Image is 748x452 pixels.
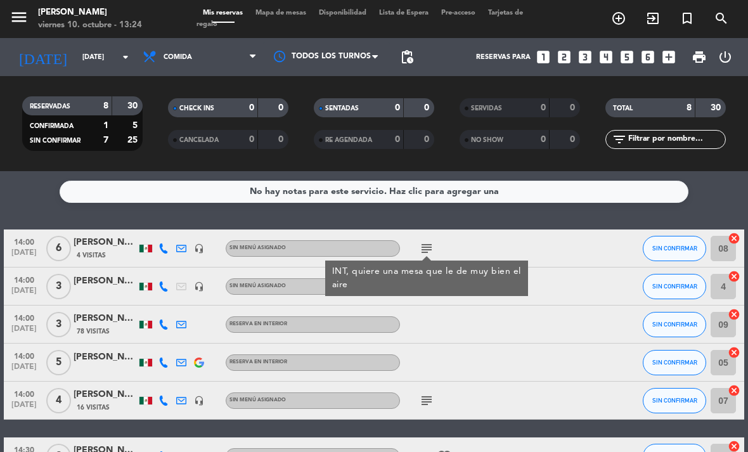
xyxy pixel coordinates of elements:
span: WALK IN [636,8,670,29]
i: looks_6 [640,49,656,65]
span: SIN CONFIRMAR [652,397,697,404]
span: RESERVADAS [30,103,70,110]
span: pending_actions [399,49,415,65]
strong: 0 [249,103,254,112]
span: NO SHOW [471,137,503,143]
span: 16 Visitas [77,403,110,413]
span: Mis reservas [197,10,249,16]
div: LOG OUT [713,38,738,76]
span: [DATE] [8,401,40,415]
span: 14:00 [8,348,40,363]
div: [PERSON_NAME] [74,235,137,250]
div: [PERSON_NAME] [74,274,137,288]
span: CANCELADA [179,137,219,143]
span: Pre-acceso [435,10,482,16]
i: looks_4 [598,49,614,65]
strong: 0 [395,135,400,144]
span: 3 [46,312,71,337]
div: [PERSON_NAME] [38,6,142,19]
span: Lista de Espera [373,10,435,16]
i: cancel [728,384,740,397]
i: headset_mic [194,281,204,292]
i: power_settings_new [718,49,733,65]
span: RESERVA EN INTERIOR [229,359,287,365]
span: [DATE] [8,325,40,339]
span: SIN CONFIRMAR [652,245,697,252]
strong: 0 [570,103,577,112]
i: filter_list [612,132,627,147]
i: looks_3 [577,49,593,65]
button: SIN CONFIRMAR [643,274,706,299]
span: SENTADAS [325,105,359,112]
strong: 0 [541,135,546,144]
span: 5 [46,350,71,375]
span: SIN CONFIRMAR [30,138,81,144]
input: Filtrar por nombre... [627,132,725,146]
span: 4 [46,388,71,413]
span: SIN CONFIRMAR [652,359,697,366]
span: Reserva especial [670,8,704,29]
span: Sin menú asignado [229,283,286,288]
strong: 8 [687,103,692,112]
strong: 0 [541,103,546,112]
i: subject [419,241,434,256]
i: turned_in_not [680,11,695,26]
span: 14:00 [8,310,40,325]
span: SERVIDAS [471,105,502,112]
span: 14:00 [8,272,40,287]
div: [PERSON_NAME] [74,350,137,365]
strong: 30 [127,101,140,110]
div: No hay notas para este servicio. Haz clic para agregar una [250,184,499,199]
i: looks_5 [619,49,635,65]
i: add_circle_outline [611,11,626,26]
i: cancel [728,270,740,283]
i: exit_to_app [645,11,661,26]
span: 78 Visitas [77,326,110,337]
span: TOTAL [613,105,633,112]
span: 14:00 [8,386,40,401]
i: arrow_drop_down [118,49,133,65]
span: SIN CONFIRMAR [652,283,697,290]
span: 14:00 [8,234,40,249]
button: SIN CONFIRMAR [643,350,706,375]
div: [PERSON_NAME] [74,311,137,326]
i: cancel [728,346,740,359]
span: RESERVAR MESA [602,8,636,29]
i: menu [10,8,29,27]
button: SIN CONFIRMAR [643,388,706,413]
span: CONFIRMADA [30,123,74,129]
i: cancel [728,308,740,321]
i: search [714,11,729,26]
span: Sin menú asignado [229,245,286,250]
strong: 8 [103,101,108,110]
i: headset_mic [194,243,204,254]
i: cancel [728,232,740,245]
span: Sin menú asignado [229,397,286,403]
button: menu [10,8,29,31]
strong: 25 [127,136,140,145]
span: [DATE] [8,363,40,377]
span: SIN CONFIRMAR [652,321,697,328]
span: 4 Visitas [77,250,106,261]
button: SIN CONFIRMAR [643,236,706,261]
i: headset_mic [194,396,204,406]
span: 3 [46,274,71,299]
span: [DATE] [8,287,40,301]
strong: 0 [570,135,577,144]
span: Mapa de mesas [249,10,313,16]
div: INT, quiere una mesa que le de muy bien el aire [332,265,521,292]
i: add_box [661,49,677,65]
div: viernes 10. octubre - 13:24 [38,19,142,32]
strong: 0 [395,103,400,112]
i: subject [419,393,434,408]
strong: 1 [103,121,108,130]
span: CHECK INS [179,105,214,112]
span: Disponibilidad [313,10,373,16]
span: BUSCAR [704,8,738,29]
i: [DATE] [10,43,76,71]
div: [PERSON_NAME] [74,387,137,402]
strong: 0 [278,135,286,144]
strong: 0 [424,103,432,112]
span: RESERVA EN INTERIOR [229,321,287,326]
strong: 0 [249,135,254,144]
